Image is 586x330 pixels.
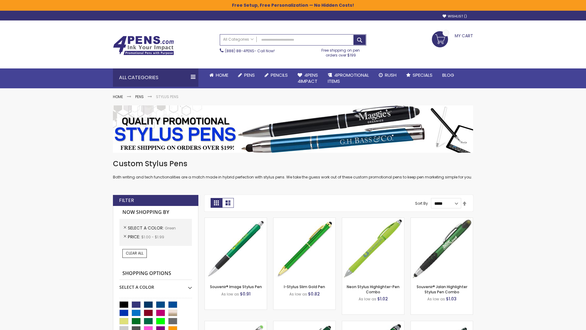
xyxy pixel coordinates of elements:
[119,280,192,290] div: Select A Color
[119,197,134,204] strong: Filter
[385,72,396,78] span: Rush
[126,251,143,256] span: Clear All
[427,296,445,302] span: As low as
[225,48,254,53] a: (888) 88-4PENS
[210,284,262,289] a: Souvenir® Image Stylus Pen
[113,159,473,180] div: Both writing and tech functionalities are a match made in hybrid perfection with stylus pens. We ...
[308,291,320,297] span: $0.82
[446,296,457,302] span: $1.03
[413,72,432,78] span: Specials
[240,291,251,297] span: $0.91
[401,68,437,82] a: Specials
[260,68,293,82] a: Pencils
[443,14,467,19] a: Wishlist
[284,284,325,289] a: I-Stylus Slim Gold Pen
[377,296,388,302] span: $1.02
[359,296,376,302] span: As low as
[411,218,473,280] img: Souvenir® Jalan Highlighter Stylus Pen Combo-Green
[273,218,335,280] img: I-Stylus Slim Gold-Green
[244,72,255,78] span: Pens
[223,37,254,42] span: All Categories
[374,68,401,82] a: Rush
[225,48,275,53] span: - Call Now!
[289,291,307,297] span: As low as
[156,94,179,99] strong: Stylus Pens
[204,68,233,82] a: Home
[342,321,404,326] a: Kyra Pen with Stylus and Flashlight-Green
[220,35,257,45] a: All Categories
[165,226,176,231] span: Green
[113,94,123,99] a: Home
[221,291,239,297] span: As low as
[323,68,374,88] a: 4PROMOTIONALITEMS
[411,218,473,223] a: Souvenir® Jalan Highlighter Stylus Pen Combo-Green
[442,72,454,78] span: Blog
[417,284,467,294] a: Souvenir® Jalan Highlighter Stylus Pen Combo
[119,267,192,280] strong: Shopping Options
[205,218,267,223] a: Souvenir® Image Stylus Pen-Green
[113,105,473,153] img: Stylus Pens
[293,68,323,88] a: 4Pens4impact
[342,218,404,223] a: Neon Stylus Highlighter-Pen Combo-Green
[141,234,164,240] span: $1.00 - $1.99
[271,72,288,78] span: Pencils
[347,284,400,294] a: Neon Stylus Highlighter-Pen Combo
[298,72,318,84] span: 4Pens 4impact
[211,198,222,208] strong: Grid
[122,249,147,258] a: Clear All
[205,321,267,326] a: Islander Softy Gel with Stylus - ColorJet Imprint-Green
[273,321,335,326] a: Custom Soft Touch® Metal Pens with Stylus-Green
[113,36,174,55] img: 4Pens Custom Pens and Promotional Products
[128,234,141,240] span: Price
[415,201,428,206] label: Sort By
[411,321,473,326] a: Colter Stylus Twist Metal Pen-Green
[233,68,260,82] a: Pens
[113,68,198,87] div: All Categories
[437,68,459,82] a: Blog
[205,218,267,280] img: Souvenir® Image Stylus Pen-Green
[315,46,367,58] div: Free shipping on pen orders over $199
[216,72,228,78] span: Home
[273,218,335,223] a: I-Stylus Slim Gold-Green
[342,218,404,280] img: Neon Stylus Highlighter-Pen Combo-Green
[328,72,369,84] span: 4PROMOTIONAL ITEMS
[135,94,144,99] a: Pens
[119,206,192,219] strong: Now Shopping by
[113,159,473,169] h1: Custom Stylus Pens
[128,225,165,231] span: Select A Color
